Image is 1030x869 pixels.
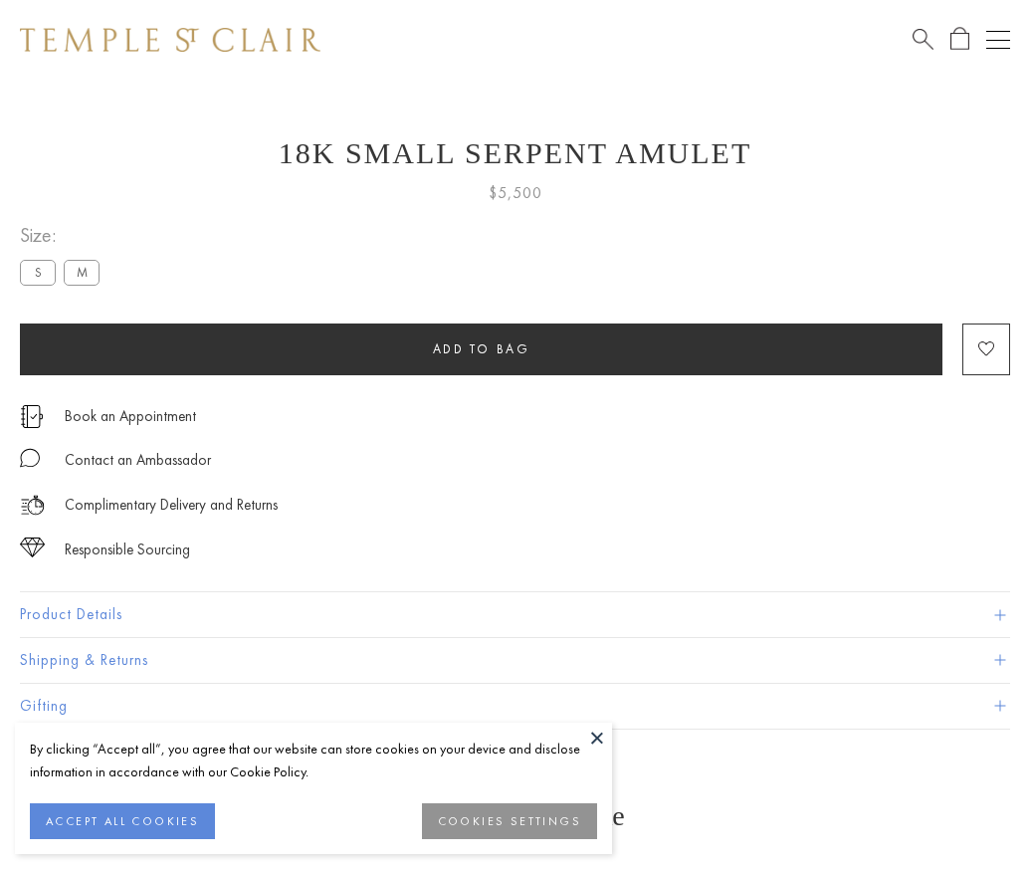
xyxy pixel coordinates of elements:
button: Open navigation [986,28,1010,52]
div: Contact an Ambassador [65,448,211,473]
a: Book an Appointment [65,405,196,427]
span: Size: [20,219,107,252]
label: S [20,260,56,285]
a: Open Shopping Bag [950,27,969,52]
label: M [64,260,100,285]
button: Gifting [20,684,1010,729]
div: By clicking “Accept all”, you agree that our website can store cookies on your device and disclos... [30,738,597,783]
button: Shipping & Returns [20,638,1010,683]
div: Responsible Sourcing [65,538,190,562]
img: icon_appointment.svg [20,405,44,428]
img: icon_delivery.svg [20,493,45,518]
span: $5,500 [489,180,542,206]
h1: 18K Small Serpent Amulet [20,136,1010,170]
span: Add to bag [433,340,530,357]
img: MessageIcon-01_2.svg [20,448,40,468]
button: ACCEPT ALL COOKIES [30,803,215,839]
button: Add to bag [20,324,942,375]
p: Complimentary Delivery and Returns [65,493,278,518]
button: COOKIES SETTINGS [422,803,597,839]
a: Search [913,27,933,52]
img: icon_sourcing.svg [20,538,45,557]
img: Temple St. Clair [20,28,320,52]
button: Product Details [20,592,1010,637]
